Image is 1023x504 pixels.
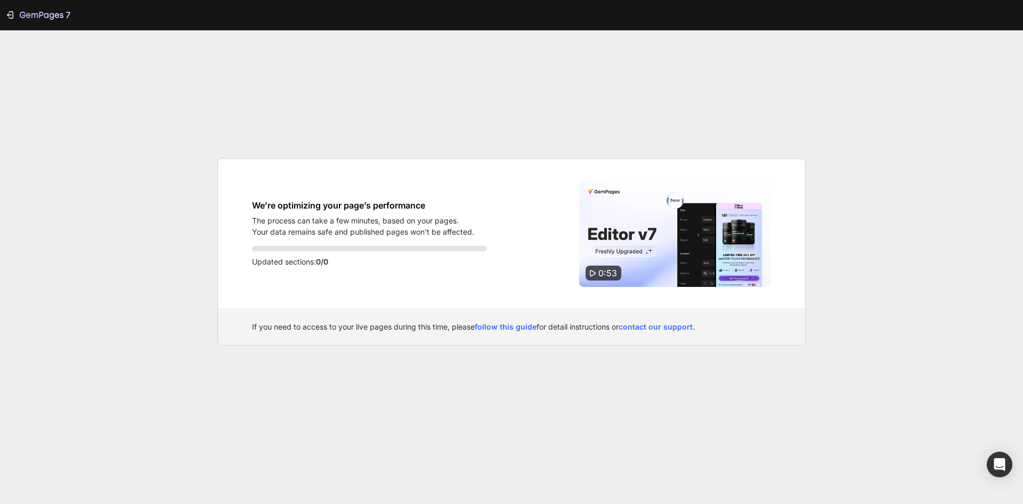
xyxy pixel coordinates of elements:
p: Your data remains safe and published pages won’t be affected. [252,226,474,237]
div: If you need to access to your live pages during this time, please for detail instructions or . [252,321,771,332]
a: follow this guide [475,322,537,331]
span: 0:53 [598,268,617,278]
div: Open Intercom Messenger [987,452,1012,477]
p: The process can take a few minutes, based on your pages. [252,215,474,226]
span: 0/0 [316,257,328,266]
h1: We’re optimizing your page’s performance [252,199,474,212]
a: contact our support [619,322,693,331]
p: Updated sections: [252,255,486,268]
img: Video thumbnail [579,180,771,287]
p: 7 [66,9,70,21]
